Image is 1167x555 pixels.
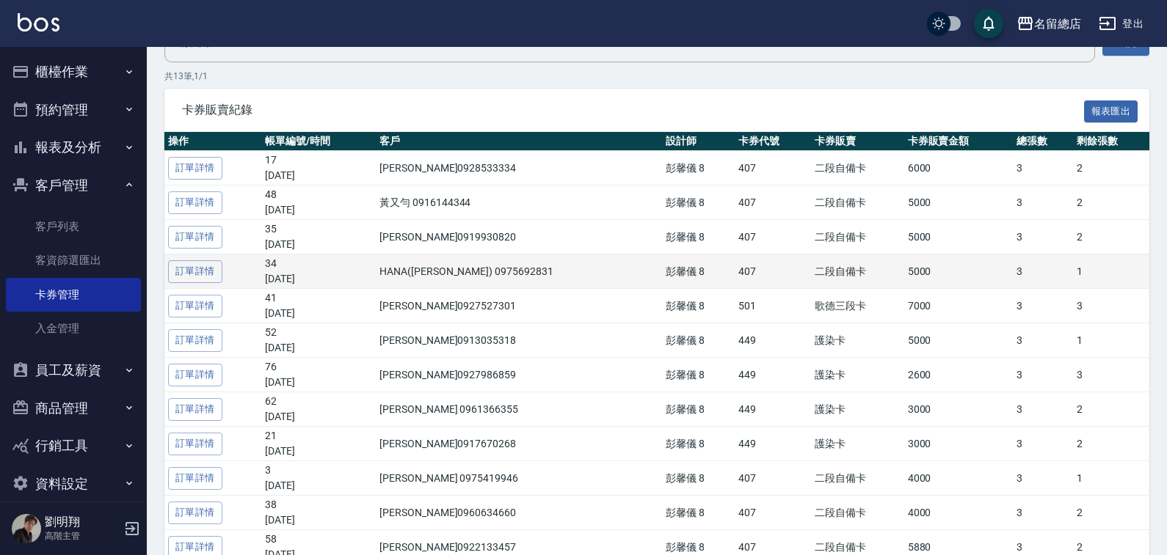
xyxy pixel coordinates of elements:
[662,132,735,151] th: 設計師
[904,461,1013,496] td: 4000
[168,191,222,214] a: 訂單詳情
[265,478,372,493] p: [DATE]
[811,254,904,289] td: 二段自備卡
[662,220,735,254] td: 彭馨儀 8
[1073,185,1149,220] td: 2
[1073,151,1149,185] td: 2
[45,515,120,529] h5: 劉明翔
[662,461,735,496] td: 彭馨儀 8
[6,278,141,312] a: 卡券管理
[1013,427,1073,461] td: 3
[1073,323,1149,358] td: 1
[261,496,376,530] td: 38
[811,392,904,427] td: 護染卡
[261,151,376,185] td: 17
[376,254,662,289] td: HANA([PERSON_NAME]) 0975692831
[1013,289,1073,323] td: 3
[811,427,904,461] td: 護染卡
[261,132,376,151] th: 帳單編號/時間
[261,358,376,392] td: 76
[904,496,1013,530] td: 4000
[1034,15,1081,33] div: 名留總店
[182,103,1084,117] span: 卡券販賣紀錄
[376,427,662,461] td: [PERSON_NAME]0917670268
[735,392,811,427] td: 449
[1013,132,1073,151] th: 總張數
[811,323,904,358] td: 護染卡
[265,237,372,252] p: [DATE]
[1073,289,1149,323] td: 3
[265,340,372,356] p: [DATE]
[6,427,141,465] button: 行銷工具
[1073,358,1149,392] td: 3
[904,323,1013,358] td: 5000
[168,226,222,249] a: 訂單詳情
[376,289,662,323] td: [PERSON_NAME]0927527301
[265,202,372,218] p: [DATE]
[168,157,222,180] a: 訂單詳情
[6,465,141,503] button: 資料設定
[168,467,222,490] a: 訂單詳情
[1084,103,1138,117] a: 報表匯出
[1013,151,1073,185] td: 3
[376,461,662,496] td: [PERSON_NAME] 0975419946
[904,254,1013,289] td: 5000
[261,254,376,289] td: 34
[662,358,735,392] td: 彭馨儀 8
[1073,132,1149,151] th: 剩餘張數
[1013,185,1073,220] td: 3
[168,433,222,455] a: 訂單詳情
[376,151,662,185] td: [PERSON_NAME]0928533334
[376,392,662,427] td: [PERSON_NAME] 0961366355
[811,220,904,254] td: 二段自備卡
[6,128,141,166] button: 報表及分析
[735,323,811,358] td: 449
[1011,9,1087,39] button: 名留總店
[1073,220,1149,254] td: 2
[811,496,904,530] td: 二段自備卡
[6,91,141,129] button: 預約管理
[904,185,1013,220] td: 5000
[1073,461,1149,496] td: 1
[261,220,376,254] td: 35
[662,289,735,323] td: 彭馨儀 8
[265,375,372,390] p: [DATE]
[1073,496,1149,530] td: 2
[811,461,904,496] td: 二段自備卡
[1013,461,1073,496] td: 3
[735,496,811,530] td: 407
[164,70,1149,83] p: 共 13 筆, 1 / 1
[904,392,1013,427] td: 3000
[1093,10,1149,37] button: 登出
[376,220,662,254] td: [PERSON_NAME]0919930820
[1084,100,1138,123] button: 報表匯出
[811,185,904,220] td: 二段自備卡
[811,151,904,185] td: 二段自備卡
[662,185,735,220] td: 彭馨儀 8
[1073,254,1149,289] td: 1
[1013,358,1073,392] td: 3
[6,243,141,277] a: 客資篩選匯出
[662,496,735,530] td: 彭馨儀 8
[168,501,222,524] a: 訂單詳情
[6,210,141,243] a: 客戶列表
[265,168,372,183] p: [DATE]
[45,529,120,543] p: 高階主管
[662,427,735,461] td: 彭馨儀 8
[261,461,376,496] td: 3
[164,132,261,151] th: 操作
[6,351,141,389] button: 員工及薪資
[265,271,372,287] p: [DATE]
[261,185,376,220] td: 48
[376,323,662,358] td: [PERSON_NAME]0913035318
[904,132,1013,151] th: 卡券販賣金額
[735,185,811,220] td: 407
[1073,392,1149,427] td: 2
[376,132,662,151] th: 客戶
[265,444,372,459] p: [DATE]
[904,151,1013,185] td: 6000
[735,220,811,254] td: 407
[735,151,811,185] td: 407
[265,512,372,528] p: [DATE]
[1013,254,1073,289] td: 3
